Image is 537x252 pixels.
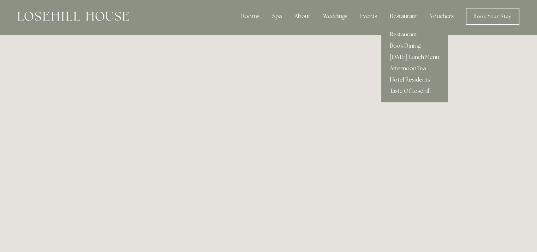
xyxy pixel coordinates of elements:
img: Losehill House [18,12,129,21]
div: Weddings [317,9,353,23]
div: Rooms [235,9,265,23]
a: Vouchers [424,9,459,23]
div: Restaurant [384,9,423,23]
div: About [289,9,316,23]
a: Restaurant [381,29,448,40]
a: Taste Of Losehill [381,85,448,97]
a: Book Your Stay [466,8,519,25]
a: Book Dining [381,40,448,52]
div: Spa [267,9,287,23]
a: Hotel Residents [381,74,448,85]
a: [DATE] Lunch Menu [381,52,448,63]
a: Afternoon Tea [381,63,448,74]
div: Events [354,9,383,23]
